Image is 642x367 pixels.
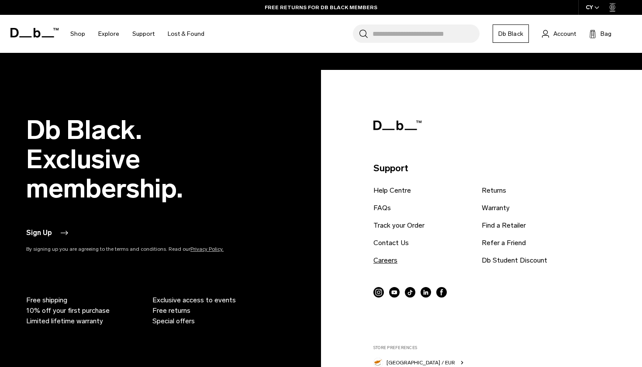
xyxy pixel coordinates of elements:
a: Support [132,18,155,49]
p: By signing up you are agreeing to the terms and conditions. Read our [26,245,262,253]
span: [GEOGRAPHIC_DATA] / EUR [387,359,455,367]
span: Limited lifetime warranty [26,316,103,326]
button: Bag [589,28,611,39]
a: Careers [373,255,397,266]
h2: Db Black. Exclusive membership. [26,115,262,203]
a: Db Student Discount [482,255,547,266]
label: Store Preferences [373,345,619,351]
span: Account [553,29,576,38]
a: FREE RETURNS FOR DB BLACK MEMBERS [265,3,377,11]
span: Free returns [152,305,190,316]
a: Warranty [482,203,510,213]
a: Find a Retailer [482,220,526,231]
a: Track your Order [373,220,425,231]
a: Privacy Policy. [190,246,224,252]
span: Free shipping [26,295,67,305]
a: Account [542,28,576,39]
a: Shop [70,18,85,49]
a: Contact Us [373,238,409,248]
button: Sign Up [26,228,69,238]
nav: Main Navigation [64,15,211,53]
a: FAQs [373,203,391,213]
a: Help Centre [373,185,411,196]
span: Exclusive access to events [152,295,236,305]
a: Lost & Found [168,18,204,49]
a: Db Black [493,24,529,43]
p: Support [373,161,619,175]
span: Special offers [152,316,195,326]
span: Bag [601,29,611,38]
a: Returns [482,185,506,196]
a: Explore [98,18,119,49]
span: 10% off your first purchase [26,305,110,316]
a: Refer a Friend [482,238,526,248]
